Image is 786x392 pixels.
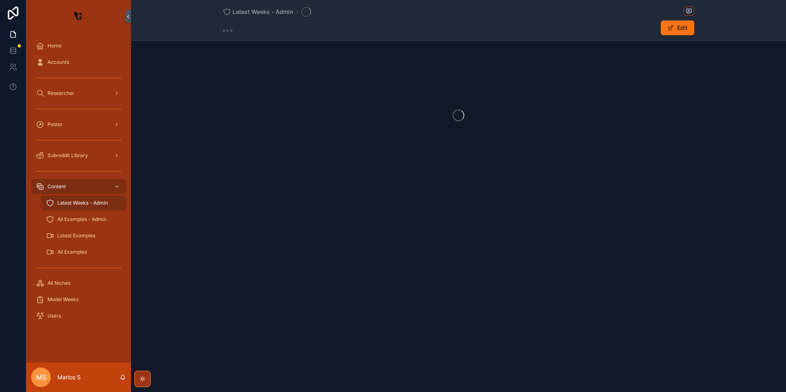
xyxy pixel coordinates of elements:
[47,43,61,49] span: Home
[57,232,95,239] span: Latest Examples
[47,152,88,159] span: Subreddit Library
[26,33,131,334] div: scrollable content
[31,86,126,101] a: Researcher
[47,121,63,128] span: Poster
[47,59,69,65] span: Accounts
[41,212,126,227] a: All Examples - Admin
[233,8,293,16] span: Latest Weeks - Admin
[31,117,126,132] a: Poster
[41,196,126,210] a: Latest Weeks - Admin
[31,292,126,307] a: Model Weeks
[31,38,126,53] a: Home
[41,228,126,243] a: Latest Examples
[57,249,87,255] span: All Examples
[47,183,66,190] span: Content
[31,309,126,323] a: Users
[31,55,126,70] a: Accounts
[223,8,293,16] a: Latest Weeks - Admin
[47,296,79,303] span: Model Weeks
[57,216,106,223] span: All Examples - Admin
[47,313,61,319] span: Users
[36,372,46,382] span: MS
[47,280,70,286] span: All Niches
[41,245,126,259] a: All Examples
[72,10,85,23] img: App logo
[661,20,694,35] button: Edit
[31,276,126,291] a: All Niches
[31,179,126,194] a: Content
[57,373,81,381] p: Marios S
[31,148,126,163] a: Subreddit Library
[47,90,75,97] span: Researcher
[57,200,108,206] span: Latest Weeks - Admin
